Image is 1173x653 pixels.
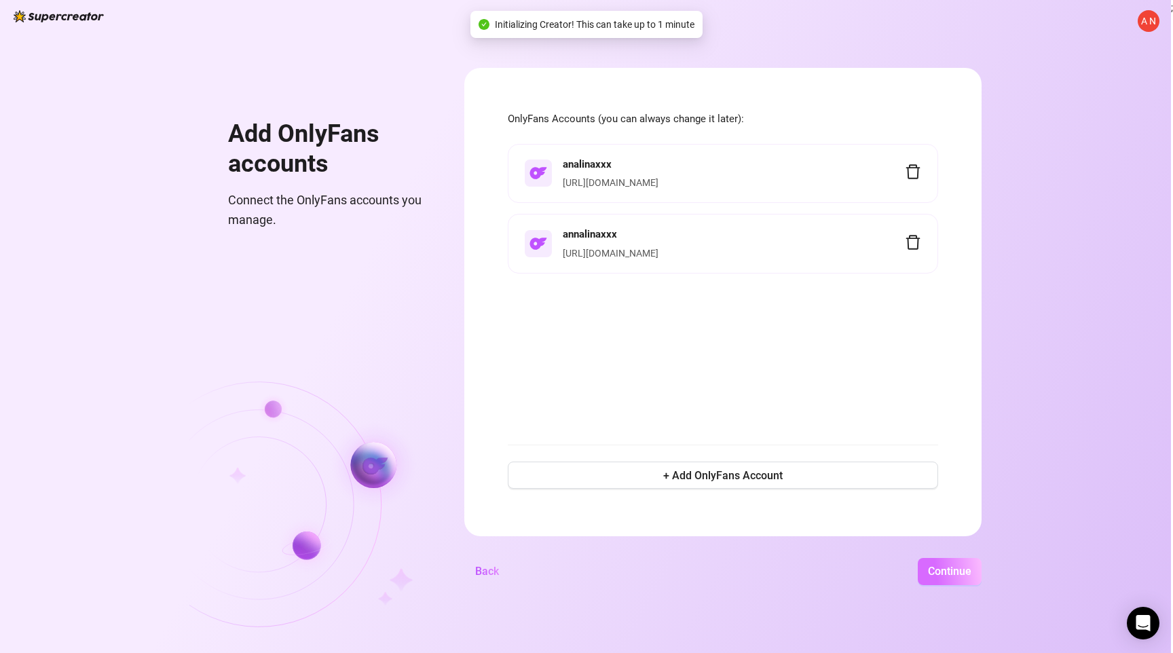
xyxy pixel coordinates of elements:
span: delete [905,234,921,250]
span: Back [475,565,499,578]
span: Continue [928,565,971,578]
strong: annalinaxxx [563,228,617,240]
span: OnlyFans Accounts (you can always change it later): [508,111,938,128]
strong: analinaxxx [563,158,612,170]
div: Open Intercom Messenger [1127,607,1159,639]
img: logo [14,10,104,22]
span: + Add OnlyFans Account [663,469,783,482]
h1: Add OnlyFans accounts [228,119,432,179]
span: Initializing Creator! This can take up to 1 minute [495,17,694,32]
a: [URL][DOMAIN_NAME] [563,248,658,259]
span: A N [1141,14,1156,29]
button: + Add OnlyFans Account [508,462,938,489]
a: [URL][DOMAIN_NAME] [563,177,658,188]
button: Back [464,558,510,585]
span: Connect the OnlyFans accounts you manage. [228,191,432,229]
span: check-circle [479,19,489,30]
button: Continue [918,558,982,585]
span: delete [905,164,921,180]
